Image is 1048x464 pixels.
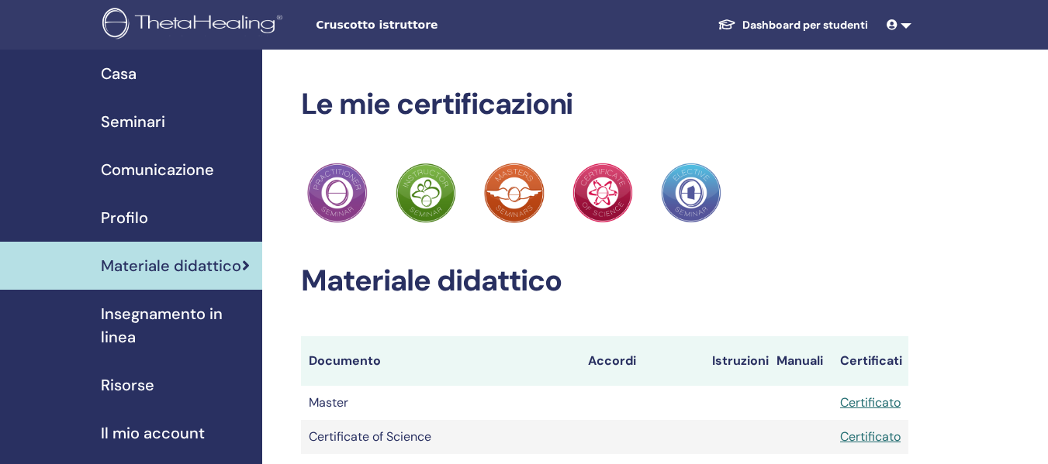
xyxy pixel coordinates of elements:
[301,87,908,122] h2: Le mie certificazioni
[101,302,250,349] span: Insegnamento in linea
[101,62,137,85] span: Casa
[101,373,154,397] span: Risorse
[316,17,548,33] span: Cruscotto istruttore
[832,336,908,386] th: Certificati
[301,386,580,420] td: Master
[101,254,241,277] span: Materiale didattico
[396,163,456,223] img: Practitioner
[840,394,901,411] a: Certificato
[661,163,721,223] img: Practitioner
[301,263,908,299] h2: Materiale didattico
[307,163,368,223] img: Practitioner
[102,8,288,43] img: logo.png
[580,336,704,386] th: Accordi
[101,110,165,133] span: Seminari
[301,420,580,454] td: Certificate of Science
[484,163,545,223] img: Practitioner
[718,18,736,31] img: graduation-cap-white.svg
[101,421,205,445] span: Il mio account
[101,158,214,181] span: Comunicazione
[301,336,580,386] th: Documento
[101,206,148,229] span: Profilo
[572,163,633,223] img: Practitioner
[705,11,880,40] a: Dashboard per studenti
[840,428,901,445] a: Certificato
[769,336,832,386] th: Manuali
[704,336,769,386] th: Istruzioni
